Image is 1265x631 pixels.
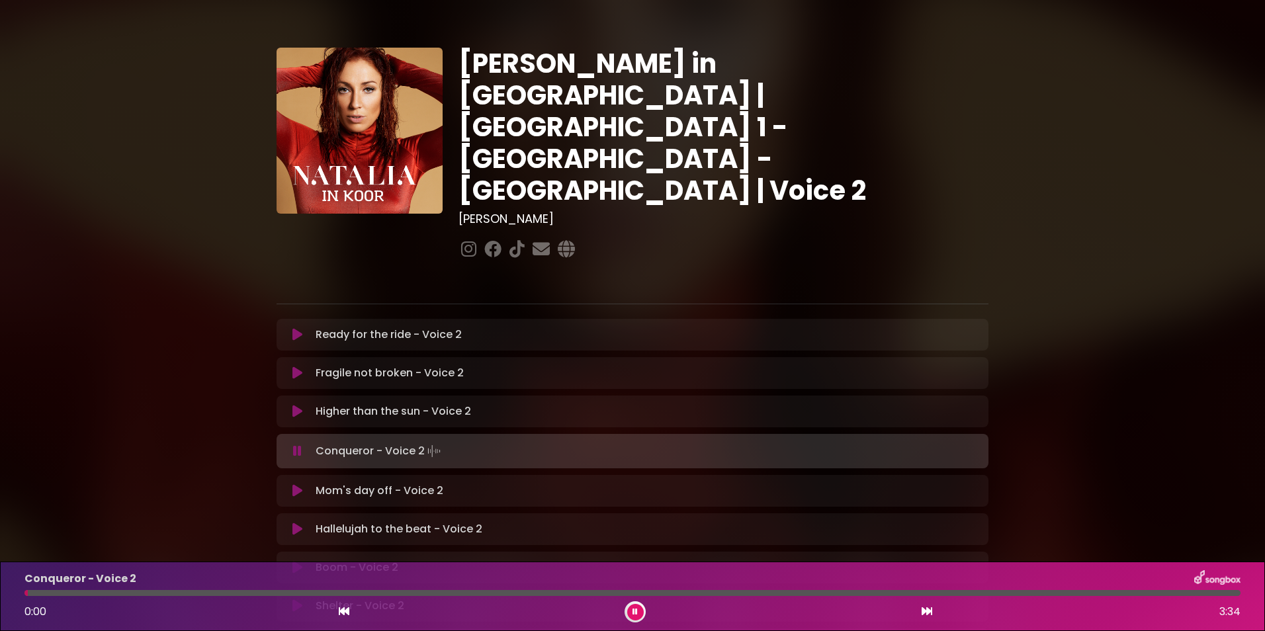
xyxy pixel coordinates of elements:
[458,48,988,206] h1: [PERSON_NAME] in [GEOGRAPHIC_DATA] | [GEOGRAPHIC_DATA] 1 - [GEOGRAPHIC_DATA] - [GEOGRAPHIC_DATA] ...
[1219,604,1241,620] span: 3:34
[24,571,136,587] p: Conqueror - Voice 2
[458,212,988,226] h3: [PERSON_NAME]
[316,403,471,419] p: Higher than the sun - Voice 2
[24,604,46,619] span: 0:00
[1194,570,1241,587] img: songbox-logo-white.png
[316,442,443,460] p: Conqueror - Voice 2
[425,442,443,460] img: waveform4.gif
[277,48,443,214] img: YTVS25JmS9CLUqXqkEhs
[316,327,462,343] p: Ready for the ride - Voice 2
[316,483,443,499] p: Mom's day off - Voice 2
[316,365,464,381] p: Fragile not broken - Voice 2
[316,560,398,575] p: Boom - Voice 2
[316,521,482,537] p: Hallelujah to the beat - Voice 2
